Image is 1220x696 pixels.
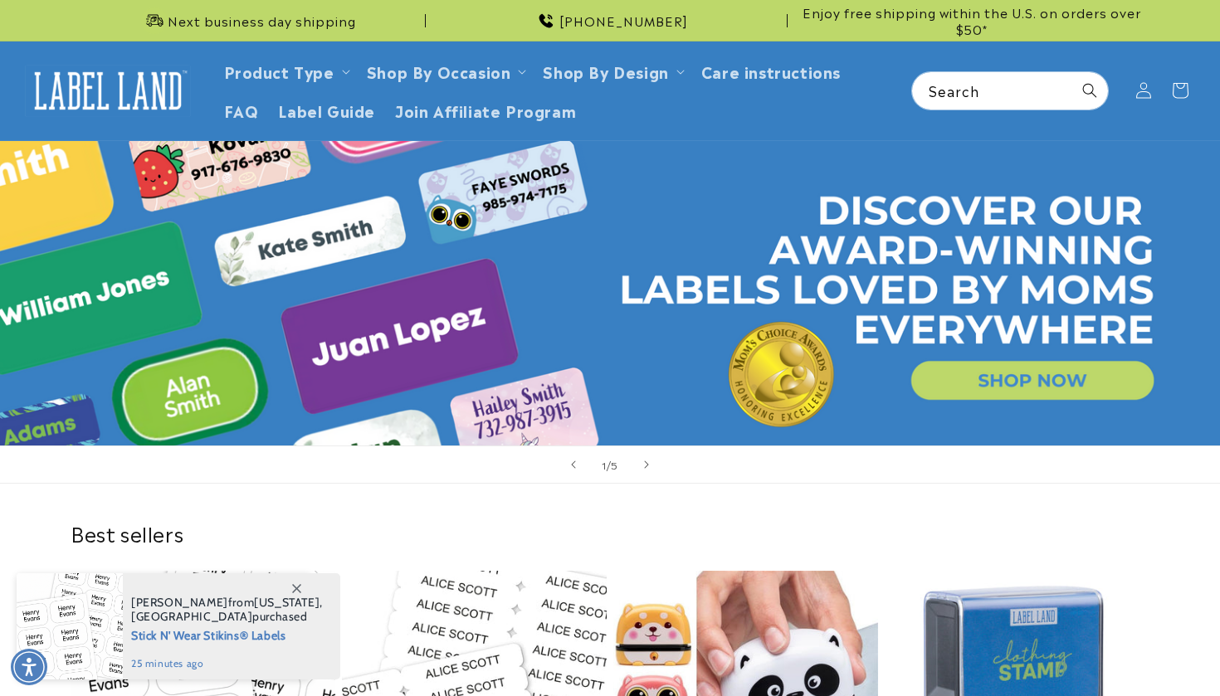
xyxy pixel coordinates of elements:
span: Label Guide [278,100,375,119]
span: from , purchased [131,596,323,624]
a: Label Guide [268,90,385,129]
span: FAQ [224,100,259,119]
a: FAQ [214,90,269,129]
span: / [607,456,612,473]
div: Accessibility Menu [11,649,47,685]
span: [PHONE_NUMBER] [559,12,688,29]
span: [PERSON_NAME] [131,595,228,610]
span: Enjoy free shipping within the U.S. on orders over $50* [794,4,1149,37]
summary: Shop By Design [533,51,691,90]
summary: Product Type [214,51,357,90]
span: Join Affiliate Program [395,100,576,119]
iframe: Gorgias live chat messenger [1054,625,1203,679]
button: Next slide [628,446,665,483]
a: Shop By Design [543,60,668,82]
span: Care instructions [701,61,841,80]
a: Care instructions [691,51,851,90]
summary: Shop By Occasion [357,51,534,90]
span: [GEOGRAPHIC_DATA] [131,609,252,624]
span: 1 [602,456,607,473]
a: Join Affiliate Program [385,90,586,129]
button: Previous slide [555,446,592,483]
span: 5 [611,456,618,473]
a: Product Type [224,60,334,82]
button: Search [1071,72,1108,109]
img: Label Land [25,65,191,116]
span: Shop By Occasion [367,61,511,80]
span: Next business day shipping [168,12,356,29]
h2: Best sellers [71,520,1149,546]
span: [US_STATE] [254,595,320,610]
a: Label Land [19,59,198,123]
